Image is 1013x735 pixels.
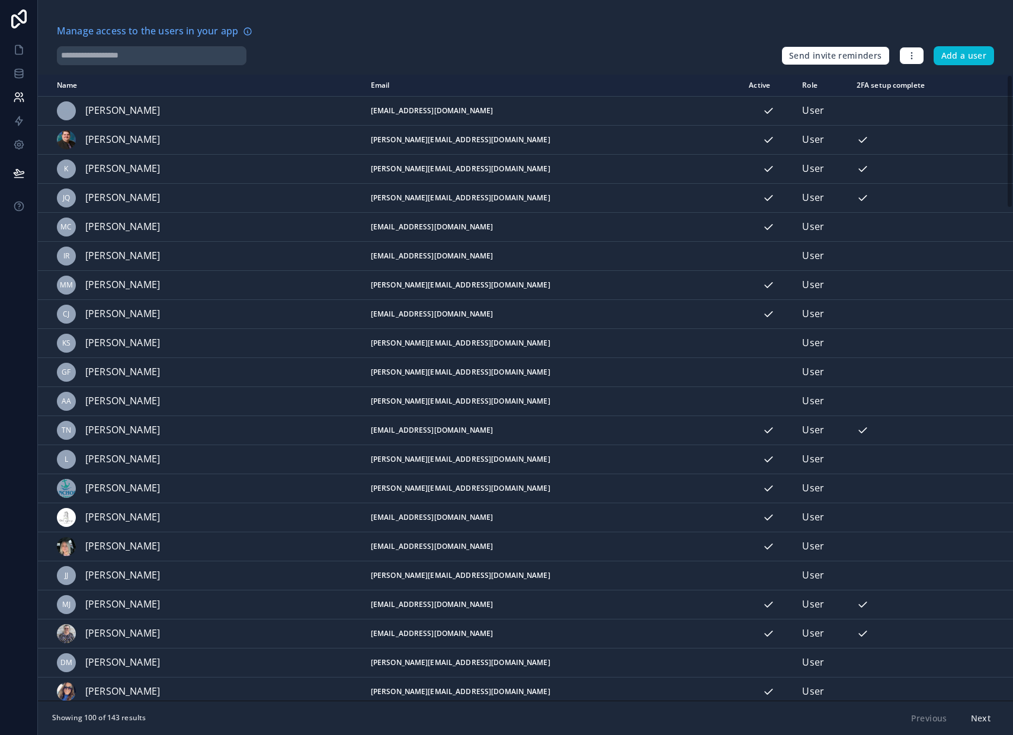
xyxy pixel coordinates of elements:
[364,270,742,299] td: [PERSON_NAME][EMAIL_ADDRESS][DOMAIN_NAME]
[802,248,824,264] span: User
[62,367,70,377] span: GF
[795,75,849,97] th: Role
[963,708,999,728] button: Next
[364,241,742,270] td: [EMAIL_ADDRESS][DOMAIN_NAME]
[65,571,68,580] span: JJ
[364,299,742,328] td: [EMAIL_ADDRESS][DOMAIN_NAME]
[85,394,160,409] span: [PERSON_NAME]
[64,164,68,174] span: K
[85,277,160,293] span: [PERSON_NAME]
[85,423,160,438] span: [PERSON_NAME]
[802,568,824,583] span: User
[85,248,160,264] span: [PERSON_NAME]
[364,96,742,125] td: [EMAIL_ADDRESS][DOMAIN_NAME]
[38,75,1013,701] div: scrollable content
[85,539,160,554] span: [PERSON_NAME]
[364,75,742,97] th: Email
[364,561,742,590] td: [PERSON_NAME][EMAIL_ADDRESS][DOMAIN_NAME]
[934,46,995,65] button: Add a user
[364,154,742,183] td: [PERSON_NAME][EMAIL_ADDRESS][DOMAIN_NAME]
[38,75,364,97] th: Name
[85,219,160,235] span: [PERSON_NAME]
[742,75,795,97] th: Active
[85,597,160,612] span: [PERSON_NAME]
[52,713,146,723] span: Showing 100 of 143 results
[802,452,824,467] span: User
[364,532,742,561] td: [EMAIL_ADDRESS][DOMAIN_NAME]
[364,474,742,503] td: [PERSON_NAME][EMAIL_ADDRESS][DOMAIN_NAME]
[85,161,160,177] span: [PERSON_NAME]
[62,426,71,435] span: TN
[849,75,974,97] th: 2FA setup complete
[802,103,824,119] span: User
[85,132,160,148] span: [PERSON_NAME]
[85,684,160,699] span: [PERSON_NAME]
[364,619,742,648] td: [EMAIL_ADDRESS][DOMAIN_NAME]
[802,597,824,612] span: User
[802,190,824,206] span: User
[364,677,742,706] td: [PERSON_NAME][EMAIL_ADDRESS][DOMAIN_NAME]
[364,416,742,445] td: [EMAIL_ADDRESS][DOMAIN_NAME]
[364,125,742,154] td: [PERSON_NAME][EMAIL_ADDRESS][DOMAIN_NAME]
[65,455,68,464] span: L
[85,190,160,206] span: [PERSON_NAME]
[60,222,72,232] span: MC
[364,648,742,677] td: [PERSON_NAME][EMAIL_ADDRESS][DOMAIN_NAME]
[85,306,160,322] span: [PERSON_NAME]
[802,306,824,322] span: User
[62,338,70,348] span: KS
[364,183,742,212] td: [PERSON_NAME][EMAIL_ADDRESS][DOMAIN_NAME]
[85,335,160,351] span: [PERSON_NAME]
[802,219,824,235] span: User
[85,481,160,496] span: [PERSON_NAME]
[802,626,824,641] span: User
[364,212,742,241] td: [EMAIL_ADDRESS][DOMAIN_NAME]
[364,328,742,357] td: [PERSON_NAME][EMAIL_ADDRESS][DOMAIN_NAME]
[85,655,160,670] span: [PERSON_NAME]
[57,24,252,39] a: Manage access to the users in your app
[364,445,742,474] td: [PERSON_NAME][EMAIL_ADDRESS][DOMAIN_NAME]
[802,132,824,148] span: User
[85,568,160,583] span: [PERSON_NAME]
[802,365,824,380] span: User
[802,423,824,438] span: User
[802,161,824,177] span: User
[364,386,742,416] td: [PERSON_NAME][EMAIL_ADDRESS][DOMAIN_NAME]
[364,357,742,386] td: [PERSON_NAME][EMAIL_ADDRESS][DOMAIN_NAME]
[85,103,160,119] span: [PERSON_NAME]
[364,590,742,619] td: [EMAIL_ADDRESS][DOMAIN_NAME]
[63,251,69,261] span: IR
[781,46,889,65] button: Send invite reminders
[802,539,824,554] span: User
[62,600,70,609] span: MJ
[364,503,742,532] td: [EMAIL_ADDRESS][DOMAIN_NAME]
[802,510,824,525] span: User
[85,452,160,467] span: [PERSON_NAME]
[802,684,824,699] span: User
[85,510,160,525] span: [PERSON_NAME]
[60,658,72,667] span: DM
[802,655,824,670] span: User
[63,309,69,319] span: CJ
[802,481,824,496] span: User
[62,397,71,406] span: AA
[63,193,70,203] span: JQ
[60,280,73,290] span: MM
[802,394,824,409] span: User
[85,365,160,380] span: [PERSON_NAME]
[802,277,824,293] span: User
[85,626,160,641] span: [PERSON_NAME]
[802,335,824,351] span: User
[57,24,238,39] span: Manage access to the users in your app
